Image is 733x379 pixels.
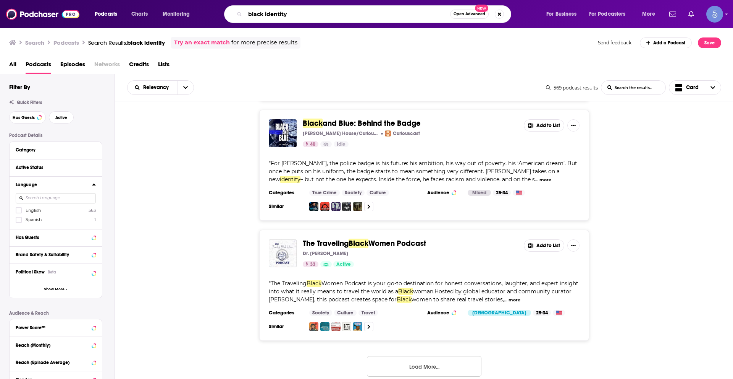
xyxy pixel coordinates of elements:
span: The Traveling [303,239,349,248]
span: " [269,280,578,303]
img: Black and Blue: Behind the Badge [269,119,297,147]
span: 1 [94,217,96,222]
h3: Podcasts [53,39,79,46]
a: Lists [158,58,170,74]
span: Women Podcast is your go-to destination for honest conversations, laughter, and expert insight in... [269,280,578,295]
a: The Divergent Dreamer [353,322,362,331]
div: Has Guests [16,235,89,240]
div: Active Status [16,165,91,170]
span: Relevancy [143,85,171,90]
span: Credits [129,58,149,74]
span: 40 [310,141,315,148]
a: CuriouscastCuriouscast [385,130,420,137]
p: [PERSON_NAME] House/Curiouscast [303,130,379,137]
a: Search Results:black identity [88,39,165,46]
span: identity [280,176,300,183]
span: New [475,5,489,12]
div: Reach (Monthly) [16,343,89,348]
span: and Blue: Behind the Badge [323,119,421,128]
button: Choose View [669,80,722,95]
div: Mixed [468,190,491,196]
button: open menu [584,8,637,20]
img: Curiouscast [385,130,391,137]
a: Show notifications dropdown [666,8,679,21]
div: Search Results: [88,39,165,46]
button: open menu [128,85,178,90]
div: Language [16,182,87,187]
span: Card [686,85,699,90]
img: The Ugandan Boy Talk Show [309,322,318,331]
span: Charts [131,9,148,20]
span: " [269,160,577,183]
span: ... [535,176,538,183]
h3: Audience [427,190,462,196]
span: Black [398,288,413,295]
div: Search podcasts, credits, & more... [231,5,518,23]
button: more [509,297,520,303]
h3: Search [25,39,44,46]
span: ... [504,296,507,303]
button: Political SkewBeta [16,267,96,277]
a: Show notifications dropdown [685,8,697,21]
span: Active [336,261,351,268]
div: [DEMOGRAPHIC_DATA] [468,310,531,316]
a: Society [309,310,332,316]
a: Culture [366,190,389,196]
a: Blackand Blue: Behind the Badge [303,119,421,128]
div: 569 podcast results [546,85,598,91]
button: Brand Safety & Suitability [16,250,96,259]
button: Active Status [16,163,96,172]
input: Search Language... [16,193,96,203]
span: for more precise results [231,38,297,47]
a: Try an exact match [174,38,230,47]
span: More [642,9,655,20]
button: open menu [637,8,665,20]
img: Crime Waves: Renaissance, TX [342,202,351,211]
img: O3: The Black Girl Formula [342,322,351,331]
a: STATE ALLOWZ INFORMANT TO COMMIT CRIMES [331,322,341,331]
img: Podchaser - Follow, Share and Rate Podcasts [6,7,79,21]
div: 25-34 [533,310,551,316]
button: Reach (Monthly) [16,340,96,350]
div: Category [16,147,91,153]
img: Down Range [353,202,362,211]
span: English [26,208,41,213]
span: women to share real travel stories, [412,296,504,303]
span: 33 [310,261,315,268]
a: Podcasts [26,58,51,74]
button: Add to List [524,239,564,252]
a: Add a Podcast [640,37,692,48]
span: For Podcasters [589,9,626,20]
a: Culture [334,310,357,316]
img: The Traveling Black Women Podcast [269,239,297,267]
a: 40 [303,141,318,147]
a: A Tradition of Violence [320,202,329,211]
button: Show More Button [567,119,580,132]
a: True Crime [309,190,340,196]
img: Dancers on the Shore [320,322,329,331]
button: open menu [178,81,194,94]
input: Search podcasts, credits, & more... [245,8,450,20]
span: Idle [337,141,346,148]
img: Dark Sanctum [331,202,341,211]
p: Curiouscast [393,130,420,137]
span: Logged in as Spiral5-G1 [706,6,723,23]
button: open menu [157,8,200,20]
span: For [PERSON_NAME], the police badge is his future: his ambition, his way out of poverty, his ‘Ame... [269,160,577,183]
a: Society [342,190,365,196]
div: Beta [48,270,56,275]
button: open menu [89,8,127,20]
button: more [539,177,551,183]
a: Charts [126,8,152,20]
span: Monitoring [163,9,190,20]
button: Save [698,37,721,48]
button: Active [49,111,74,124]
span: Black [397,296,412,303]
